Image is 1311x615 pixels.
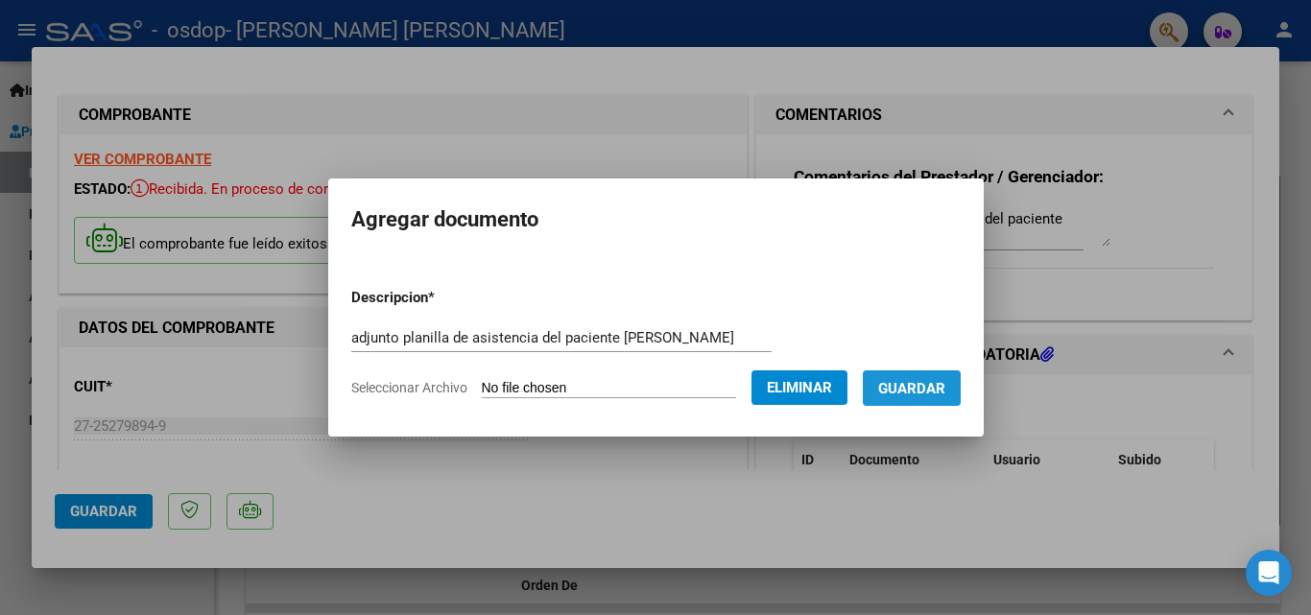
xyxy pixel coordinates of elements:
span: Eliminar [767,379,832,396]
span: Seleccionar Archivo [351,380,467,395]
h2: Agregar documento [351,201,961,238]
button: Guardar [863,370,961,406]
div: Open Intercom Messenger [1246,550,1292,596]
span: Guardar [878,380,945,397]
button: Eliminar [751,370,847,405]
p: Descripcion [351,287,535,309]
